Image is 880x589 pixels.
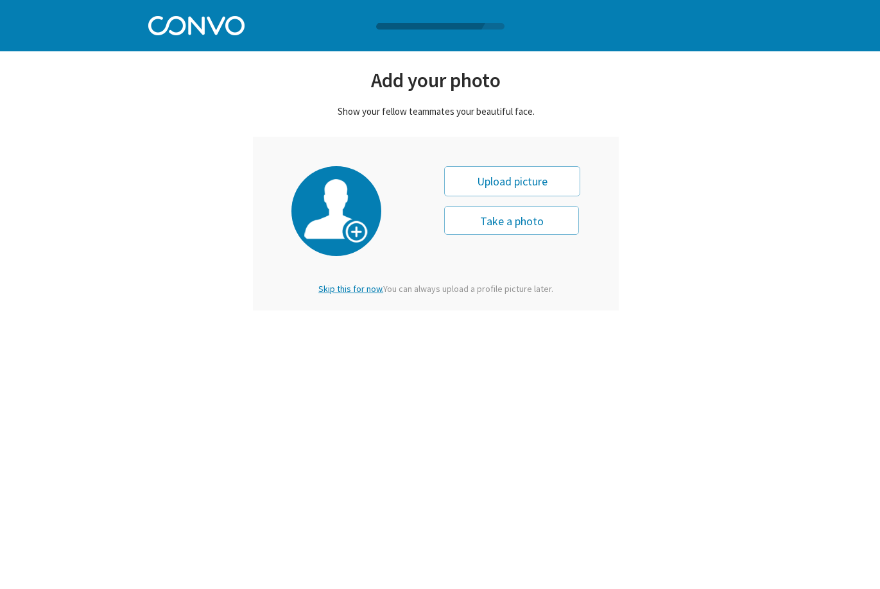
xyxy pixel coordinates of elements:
[148,13,245,35] img: Convo Logo
[307,283,564,294] div: You can always upload a profile picture later.
[444,166,580,196] div: Upload picture
[253,67,619,92] div: Add your photo
[444,206,579,235] button: Take a photo
[253,105,619,117] div: Show your fellow teammates your beautiful face.
[304,179,368,244] img: profile-picture.png
[318,283,383,294] span: Skip this for now.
